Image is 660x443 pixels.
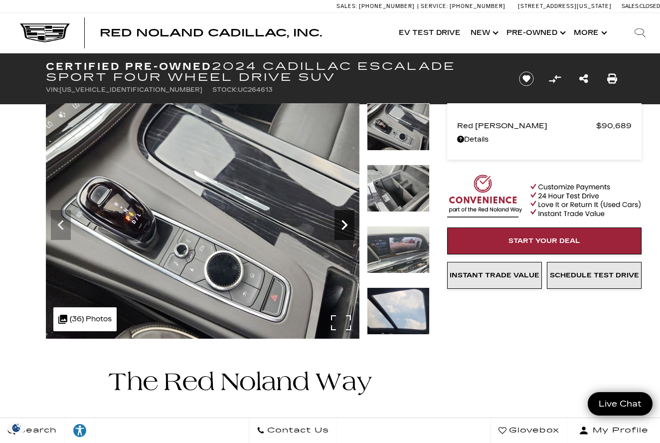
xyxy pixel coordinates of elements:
a: Start Your Deal [447,227,642,254]
img: Certified Used 2024 Crystal White Tricoat Cadillac Sport image 21 [367,287,430,335]
span: Schedule Test Drive [550,271,639,279]
img: Cadillac Dark Logo with Cadillac White Text [20,23,70,42]
button: Save vehicle [515,71,537,87]
span: UC264613 [238,86,273,93]
a: Red [PERSON_NAME] $90,689 [457,119,632,133]
a: Schedule Test Drive [547,262,642,289]
a: Glovebox [491,418,567,443]
div: Previous [51,210,71,240]
img: Certified Used 2024 Crystal White Tricoat Cadillac Sport image 19 [367,165,430,212]
span: Sales: [622,3,640,9]
span: [PHONE_NUMBER] [450,3,505,9]
img: Certified Used 2024 Crystal White Tricoat Cadillac Sport image 18 [46,103,359,339]
img: Opt-Out Icon [5,423,28,433]
a: Print this Certified Pre-Owned 2024 Cadillac Escalade Sport Four Wheel Drive SUV [607,72,617,86]
div: (36) Photos [53,307,117,331]
img: Certified Used 2024 Crystal White Tricoat Cadillac Sport image 20 [367,226,430,273]
span: $90,689 [596,119,632,133]
span: Contact Us [265,424,329,438]
div: Explore your accessibility options [65,423,95,438]
a: New [466,13,501,53]
span: Live Chat [594,398,647,410]
span: Glovebox [506,424,559,438]
strong: Certified Pre-Owned [46,60,212,72]
span: Start Your Deal [508,237,580,245]
span: Stock: [212,86,238,93]
a: Explore your accessibility options [65,418,95,443]
span: Closed [640,3,660,9]
span: Red [PERSON_NAME] [457,119,596,133]
img: Certified Used 2024 Crystal White Tricoat Cadillac Sport image 18 [367,103,430,151]
a: Live Chat [588,392,653,416]
a: Instant Trade Value [447,262,542,289]
button: Compare Vehicle [547,71,562,86]
span: Service: [421,3,448,9]
span: Red Noland Cadillac, Inc. [100,27,322,39]
button: More [569,13,610,53]
span: [PHONE_NUMBER] [359,3,415,9]
a: Service: [PHONE_NUMBER] [417,3,508,9]
a: Red Noland Cadillac, Inc. [100,28,322,38]
a: Contact Us [249,418,337,443]
span: [US_VEHICLE_IDENTIFICATION_NUMBER] [59,86,202,93]
a: Share this Certified Pre-Owned 2024 Cadillac Escalade Sport Four Wheel Drive SUV [579,72,588,86]
span: Search [15,424,57,438]
a: Pre-Owned [501,13,569,53]
a: Sales: [PHONE_NUMBER] [336,3,417,9]
span: My Profile [589,424,649,438]
a: EV Test Drive [394,13,466,53]
button: Open user profile menu [567,418,660,443]
section: Click to Open Cookie Consent Modal [5,423,28,433]
span: VIN: [46,86,59,93]
div: Next [334,210,354,240]
span: Instant Trade Value [450,271,539,279]
a: Details [457,133,632,147]
span: Sales: [336,3,357,9]
h1: 2024 Cadillac Escalade Sport Four Wheel Drive SUV [46,61,502,83]
a: [STREET_ADDRESS][US_STATE] [518,3,612,9]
